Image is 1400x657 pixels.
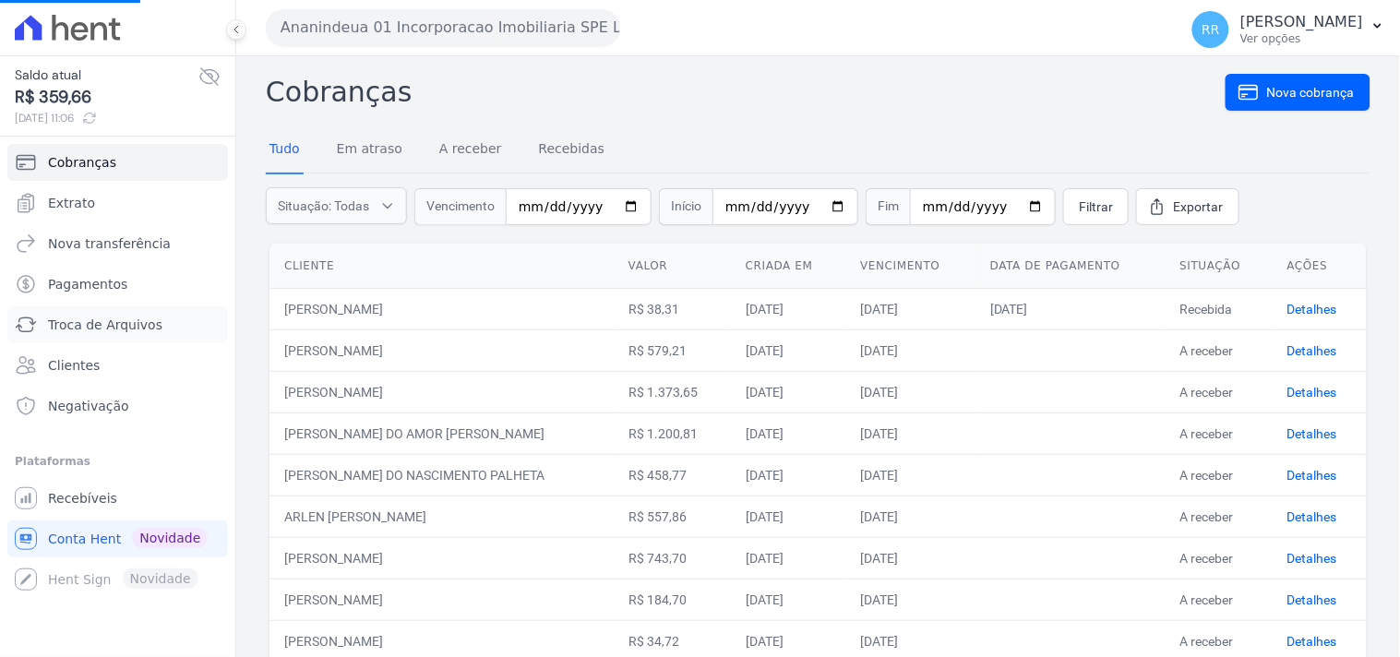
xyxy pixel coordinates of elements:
[269,371,614,412] td: [PERSON_NAME]
[48,397,129,415] span: Negativação
[266,71,1226,113] h2: Cobranças
[845,412,975,454] td: [DATE]
[48,530,121,548] span: Conta Hent
[1166,371,1273,412] td: A receber
[48,194,95,212] span: Extrato
[1166,579,1273,620] td: A receber
[614,329,731,371] td: R$ 579,21
[1202,23,1219,36] span: RR
[1240,13,1363,31] p: [PERSON_NAME]
[1166,329,1273,371] td: A receber
[269,288,614,329] td: [PERSON_NAME]
[1273,244,1367,289] th: Ações
[1226,74,1370,111] a: Nova cobrança
[1287,592,1337,607] a: Detalhes
[614,371,731,412] td: R$ 1.373,65
[535,126,609,174] a: Recebidas
[7,388,228,424] a: Negativação
[269,454,614,496] td: [PERSON_NAME] DO NASCIMENTO PALHETA
[414,188,506,225] span: Vencimento
[7,306,228,343] a: Troca de Arquivos
[266,187,407,224] button: Situação: Todas
[48,316,162,334] span: Troca de Arquivos
[1287,634,1337,649] a: Detalhes
[1287,302,1337,317] a: Detalhes
[845,454,975,496] td: [DATE]
[7,347,228,384] a: Clientes
[7,185,228,221] a: Extrato
[7,520,228,557] a: Conta Hent Novidade
[1267,83,1355,102] span: Nova cobrança
[1166,412,1273,454] td: A receber
[1063,188,1129,225] a: Filtrar
[15,450,221,472] div: Plataformas
[1079,197,1113,216] span: Filtrar
[1166,288,1273,329] td: Recebida
[15,85,198,110] span: R$ 359,66
[1287,385,1337,400] a: Detalhes
[48,489,117,508] span: Recebíveis
[278,197,369,215] span: Situação: Todas
[1166,496,1273,537] td: A receber
[1174,197,1224,216] span: Exportar
[731,579,846,620] td: [DATE]
[1287,426,1337,441] a: Detalhes
[866,188,910,225] span: Fim
[269,244,614,289] th: Cliente
[266,9,620,46] button: Ananindeua 01 Incorporacao Imobiliaria SPE LTDA
[731,244,846,289] th: Criada em
[1287,509,1337,524] a: Detalhes
[614,412,731,454] td: R$ 1.200,81
[1166,454,1273,496] td: A receber
[731,454,846,496] td: [DATE]
[1178,4,1400,55] button: RR [PERSON_NAME] Ver opções
[845,496,975,537] td: [DATE]
[845,579,975,620] td: [DATE]
[975,288,1166,329] td: [DATE]
[614,244,731,289] th: Valor
[48,153,116,172] span: Cobranças
[1287,551,1337,566] a: Detalhes
[731,329,846,371] td: [DATE]
[1287,343,1337,358] a: Detalhes
[7,144,228,181] a: Cobranças
[7,480,228,517] a: Recebíveis
[614,288,731,329] td: R$ 38,31
[269,329,614,371] td: [PERSON_NAME]
[1240,31,1363,46] p: Ver opções
[1166,537,1273,579] td: A receber
[269,537,614,579] td: [PERSON_NAME]
[731,288,846,329] td: [DATE]
[845,537,975,579] td: [DATE]
[614,496,731,537] td: R$ 557,86
[614,579,731,620] td: R$ 184,70
[614,537,731,579] td: R$ 743,70
[845,288,975,329] td: [DATE]
[7,266,228,303] a: Pagamentos
[269,496,614,537] td: ARLEN [PERSON_NAME]
[1166,244,1273,289] th: Situação
[731,412,846,454] td: [DATE]
[731,371,846,412] td: [DATE]
[15,110,198,126] span: [DATE] 11:06
[659,188,712,225] span: Início
[333,126,406,174] a: Em atraso
[845,329,975,371] td: [DATE]
[1136,188,1239,225] a: Exportar
[15,66,198,85] span: Saldo atual
[266,126,304,174] a: Tudo
[845,371,975,412] td: [DATE]
[436,126,506,174] a: A receber
[48,356,100,375] span: Clientes
[975,244,1166,289] th: Data de pagamento
[731,496,846,537] td: [DATE]
[731,537,846,579] td: [DATE]
[48,275,127,293] span: Pagamentos
[614,454,731,496] td: R$ 458,77
[1287,468,1337,483] a: Detalhes
[845,244,975,289] th: Vencimento
[269,579,614,620] td: [PERSON_NAME]
[7,225,228,262] a: Nova transferência
[48,234,171,253] span: Nova transferência
[15,144,221,598] nav: Sidebar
